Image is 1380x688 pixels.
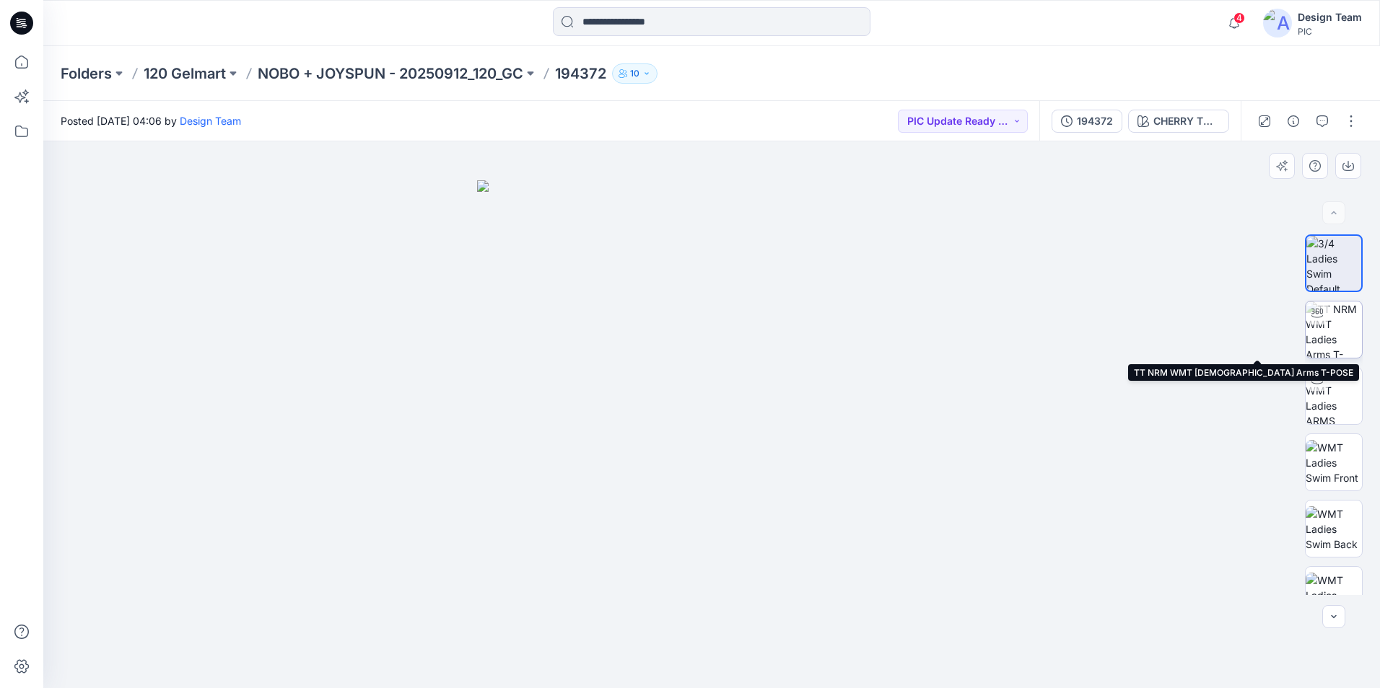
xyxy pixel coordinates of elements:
button: 10 [612,63,658,84]
div: Design Team [1298,9,1362,26]
img: avatar [1263,9,1292,38]
a: NOBO + JOYSPUN - 20250912_120_GC [258,63,523,84]
span: Posted [DATE] 04:06 by [61,113,241,128]
button: 194372 [1052,110,1122,133]
button: CHERRY TOMATO [1128,110,1229,133]
div: 194372 [1077,113,1113,129]
img: eyJhbGciOiJIUzI1NiIsImtpZCI6IjAiLCJzbHQiOiJzZXMiLCJ0eXAiOiJKV1QifQ.eyJkYXRhIjp7InR5cGUiOiJzdG9yYW... [477,180,946,688]
div: CHERRY TOMATO [1153,113,1220,129]
div: PIC [1298,26,1362,37]
a: Design Team [180,115,241,127]
span: 4 [1233,12,1245,24]
button: Details [1282,110,1305,133]
img: TT NRM WMT Ladies ARMS DOWN [1306,368,1362,424]
p: 10 [630,66,639,81]
a: 120 Gelmart [144,63,226,84]
img: TT NRM WMT Ladies Arms T-POSE [1306,301,1362,358]
a: Folders [61,63,112,84]
img: 3/4 Ladies Swim Default [1306,236,1361,291]
p: 194372 [555,63,606,84]
img: WMT Ladies Swim Left [1306,573,1362,618]
img: WMT Ladies Swim Front [1306,440,1362,485]
img: WMT Ladies Swim Back [1306,506,1362,552]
